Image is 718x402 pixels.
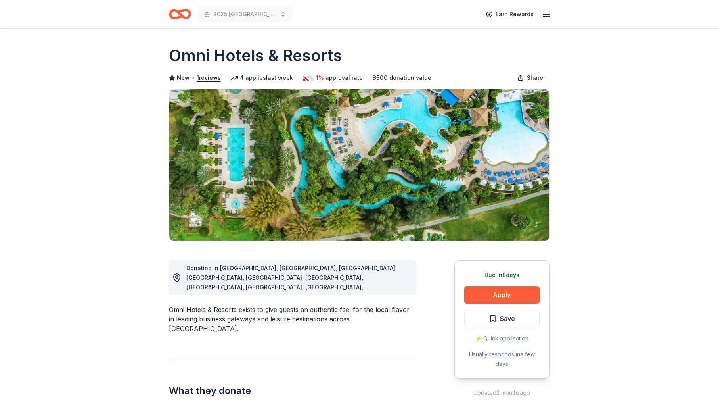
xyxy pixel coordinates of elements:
[372,73,388,83] span: $ 500
[464,334,540,343] div: ⚡️ Quick application
[464,286,540,304] button: Apply
[527,73,543,83] span: Share
[230,73,293,83] div: 4 applies last week
[197,6,293,22] button: 2025 [GEOGRAPHIC_DATA], [GEOGRAPHIC_DATA] 449th Bomb Group WWII Reunion
[500,314,515,324] span: Save
[197,73,221,83] button: 1reviews
[464,270,540,280] div: Due in 8 days
[169,44,342,67] h1: Omni Hotels & Resorts
[169,5,191,23] a: Home
[169,89,549,241] img: Image for Omni Hotels & Resorts
[186,265,397,338] span: Donating in [GEOGRAPHIC_DATA], [GEOGRAPHIC_DATA], [GEOGRAPHIC_DATA], [GEOGRAPHIC_DATA], [GEOGRAPH...
[511,70,550,86] button: Share
[389,73,431,83] span: donation value
[464,350,540,369] div: Usually responds in a few days
[454,388,550,398] div: Updated 2 months ago
[169,305,416,333] div: Omni Hotels & Resorts exists to give guests an authentic feel for the local flavor in leading bus...
[464,310,540,327] button: Save
[191,75,194,81] span: •
[177,73,190,83] span: New
[169,385,416,397] h2: What they donate
[316,73,324,83] span: 1%
[325,73,363,83] span: approval rate
[481,7,538,21] a: Earn Rewards
[213,10,277,19] span: 2025 [GEOGRAPHIC_DATA], [GEOGRAPHIC_DATA] 449th Bomb Group WWII Reunion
